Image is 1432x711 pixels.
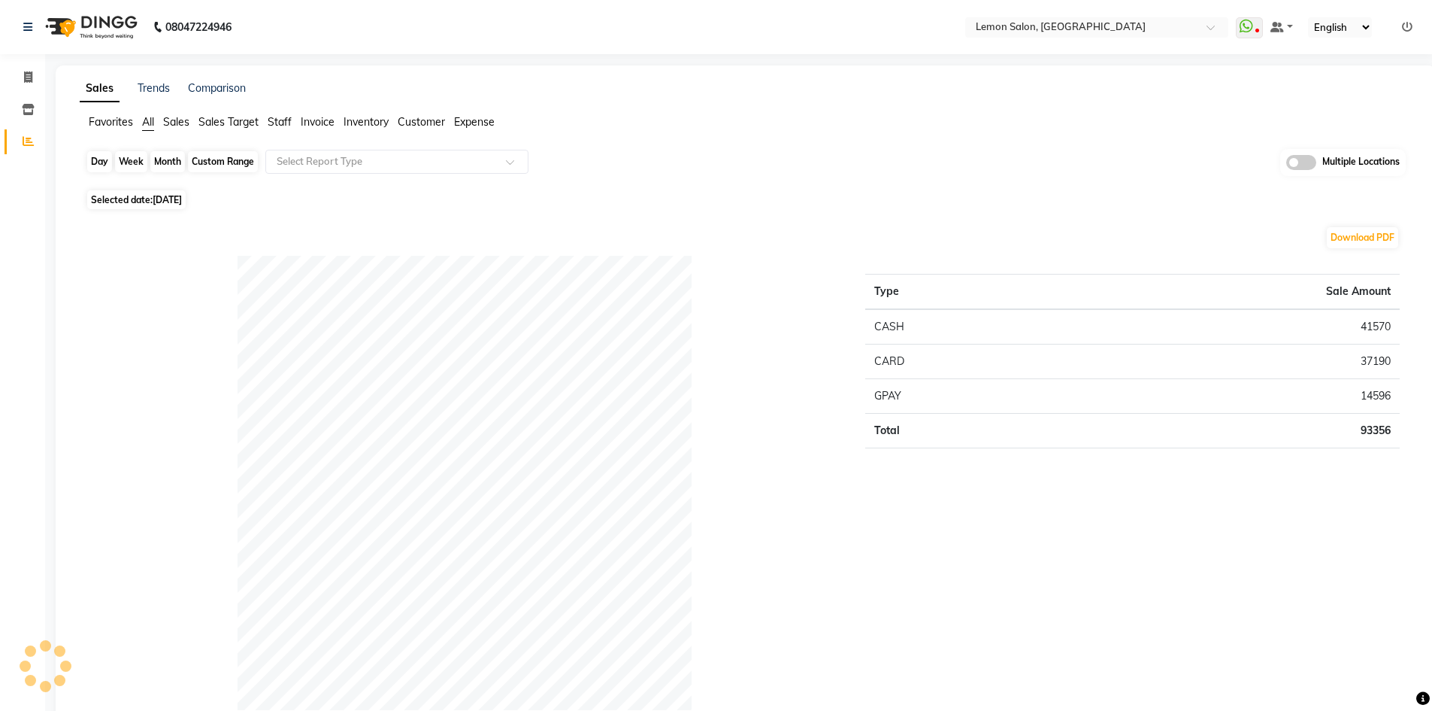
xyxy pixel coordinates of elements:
[454,115,495,129] span: Expense
[1062,309,1400,345] td: 41570
[115,151,147,172] div: Week
[865,378,1061,413] td: GPAY
[1062,378,1400,413] td: 14596
[398,115,445,129] span: Customer
[87,151,112,172] div: Day
[865,413,1061,448] td: Total
[188,81,246,95] a: Comparison
[163,115,189,129] span: Sales
[268,115,292,129] span: Staff
[87,190,186,209] span: Selected date:
[865,309,1061,345] td: CASH
[1062,274,1400,309] th: Sale Amount
[150,151,185,172] div: Month
[344,115,389,129] span: Inventory
[80,75,120,102] a: Sales
[89,115,133,129] span: Favorites
[165,6,232,48] b: 08047224946
[38,6,141,48] img: logo
[1062,344,1400,378] td: 37190
[1062,413,1400,448] td: 93356
[142,115,154,129] span: All
[1322,155,1400,170] span: Multiple Locations
[188,151,258,172] div: Custom Range
[865,274,1061,309] th: Type
[198,115,259,129] span: Sales Target
[301,115,335,129] span: Invoice
[1327,227,1398,248] button: Download PDF
[138,81,170,95] a: Trends
[153,194,182,205] span: [DATE]
[865,344,1061,378] td: CARD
